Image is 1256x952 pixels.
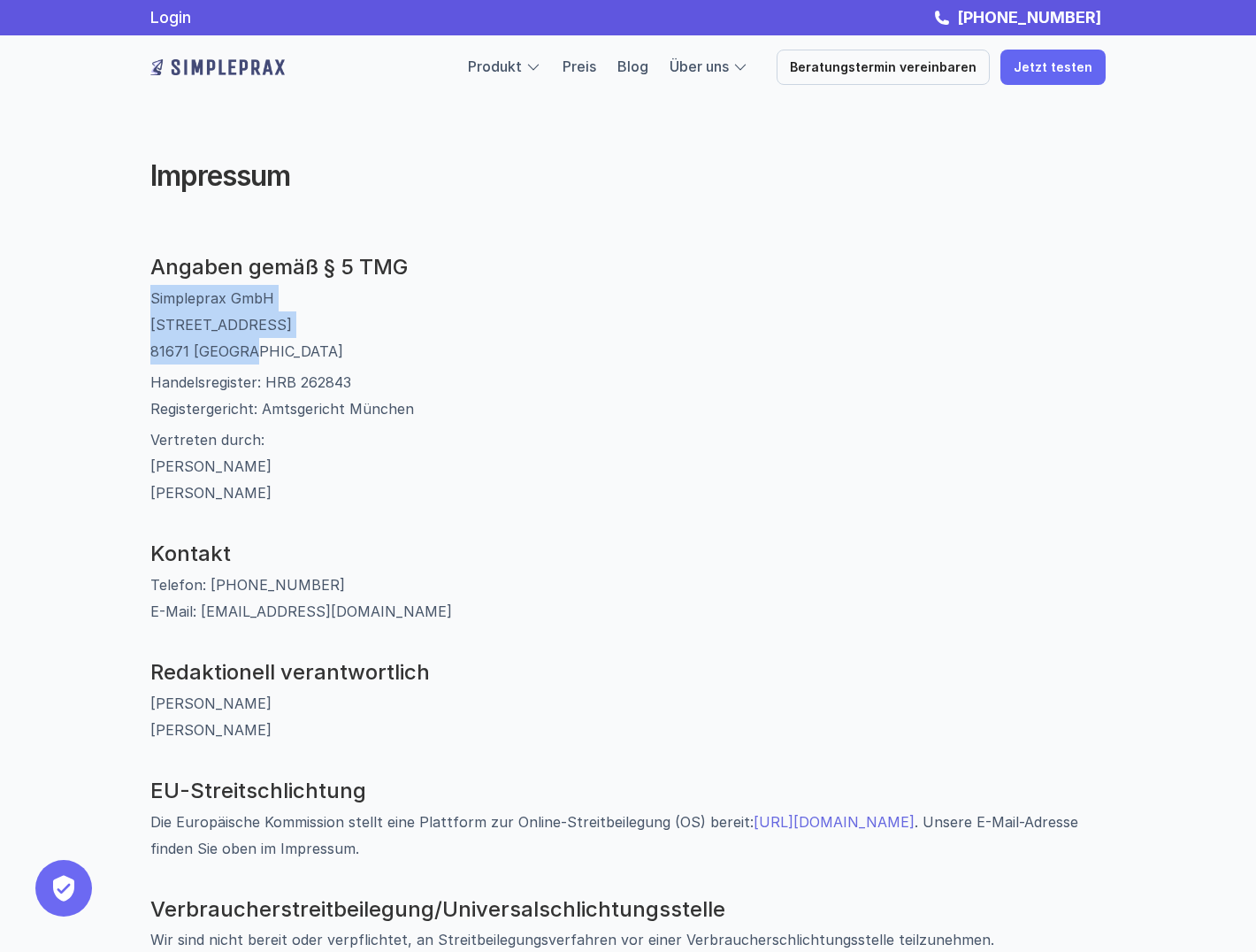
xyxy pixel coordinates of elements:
h2: Impressum [150,159,814,193]
h3: Redaktionell verantwortlich [150,660,1106,686]
a: Blog [617,58,648,75]
p: Telefon: [PHONE_NUMBER] E-Mail: [EMAIL_ADDRESS][DOMAIN_NAME] [150,572,1106,625]
p: Beratungstermin vereinbaren [790,60,976,75]
h3: Angaben gemäß § 5 TMG [150,255,1106,280]
p: Die Europäische Kommission stellt eine Plattform zur Online-Streitbeilegung (OS) bereit: . Unsere... [150,809,1106,862]
strong: [PHONE_NUMBER] [957,8,1101,27]
a: Produkt [468,58,522,75]
a: Login [150,8,191,27]
p: Simpleprax GmbH [STREET_ADDRESS] 81671 [GEOGRAPHIC_DATA] [150,285,1106,365]
p: Jetzt testen [1014,60,1092,75]
p: [PERSON_NAME] [PERSON_NAME] [150,690,1106,743]
a: [URL][DOMAIN_NAME] [754,813,915,831]
a: [PHONE_NUMBER] [953,8,1106,27]
h3: EU-Streitschlichtung [150,779,1106,804]
a: Jetzt testen [1000,50,1106,85]
a: Über uns [670,58,729,75]
a: Beratungstermin vereinbaren [777,50,990,85]
p: Handelsregister: HRB 262843 Registergericht: Amtsgericht München [150,369,1106,422]
h3: Kontakt [150,541,1106,567]
p: Vertreten durch: [PERSON_NAME] [PERSON_NAME] [150,426,1106,506]
h3: Verbraucher­streit­beilegung/Universal­schlichtungs­stelle [150,897,1106,923]
a: Preis [563,58,596,75]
